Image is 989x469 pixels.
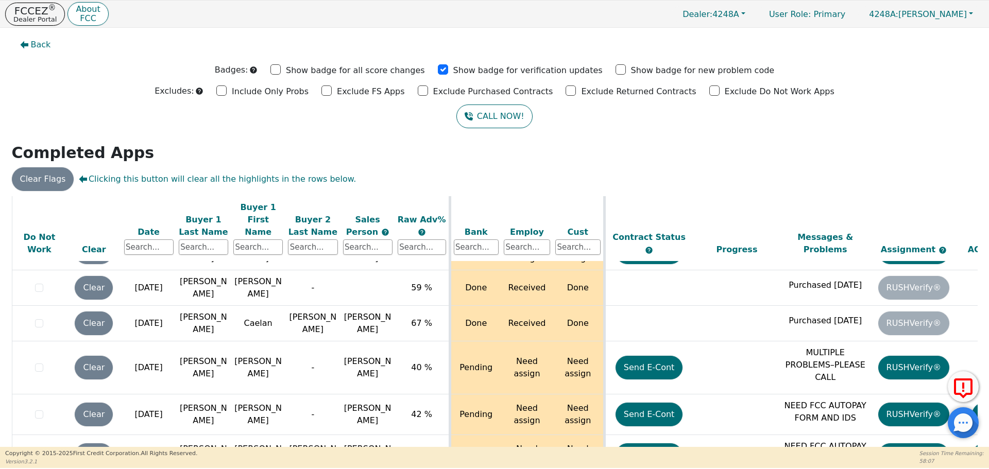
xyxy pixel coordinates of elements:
[76,5,100,13] p: About
[75,403,113,426] button: Clear
[504,239,550,255] input: Search...
[122,306,176,341] td: [DATE]
[232,85,309,98] p: Include Only Probs
[124,225,174,238] div: Date
[5,458,197,465] p: Version 3.2.1
[285,270,340,306] td: -
[783,315,867,327] p: Purchased [DATE]
[581,85,696,98] p: Exclude Returned Contracts
[783,440,867,465] p: NEED FCC AUTOPAY FORM AND IDS
[501,341,553,394] td: Need assign
[233,201,283,238] div: Buyer 1 First Name
[67,2,108,26] button: AboutFCC
[450,394,501,435] td: Pending
[783,231,867,256] div: Messages & Problems
[759,4,856,24] p: Primary
[683,9,712,19] span: Dealer:
[231,394,285,435] td: [PERSON_NAME]
[869,9,898,19] span: 4248A:
[878,356,949,379] button: RUSHVerify®
[75,443,113,467] button: Clear
[285,341,340,394] td: -
[553,341,604,394] td: Need assign
[725,85,834,98] p: Exclude Do Not Work Apps
[450,270,501,306] td: Done
[69,244,118,256] div: Clear
[344,312,391,334] span: [PERSON_NAME]
[919,457,984,465] p: 58:07
[616,356,683,379] button: Send E-Cont
[344,403,391,425] span: [PERSON_NAME]
[12,144,155,162] strong: Completed Apps
[286,64,425,77] p: Show badge for all score changes
[683,9,739,19] span: 4248A
[695,244,779,256] div: Progress
[346,214,381,236] span: Sales Person
[433,85,553,98] p: Exclude Purchased Contracts
[344,444,391,466] span: [PERSON_NAME]
[454,239,499,255] input: Search...
[783,399,867,424] p: NEED FCC AUTOPAY FORM AND IDS
[176,270,231,306] td: [PERSON_NAME]
[869,9,967,19] span: [PERSON_NAME]
[79,173,356,185] span: Clicking this button will clear all the highlights in the rows below.
[215,64,248,76] p: Badges:
[48,3,56,12] sup: ®
[122,341,176,394] td: [DATE]
[13,6,57,16] p: FCCEZ
[75,311,113,335] button: Clear
[450,306,501,341] td: Done
[141,450,197,457] span: All Rights Reserved.
[631,64,775,77] p: Show badge for new problem code
[672,6,756,22] a: Dealer:4248A
[553,270,604,306] td: Done
[179,239,228,255] input: Search...
[285,306,340,341] td: [PERSON_NAME]
[176,394,231,435] td: [PERSON_NAME]
[411,283,432,292] span: 59 %
[878,443,949,467] button: RUSHVerify®
[919,449,984,457] p: Session Time Remaining:
[553,306,604,341] td: Done
[5,449,197,458] p: Copyright © 2015- 2025 First Credit Corporation.
[12,33,59,57] button: Back
[450,341,501,394] td: Pending
[15,231,64,256] div: Do Not Work
[176,306,231,341] td: [PERSON_NAME]
[285,394,340,435] td: -
[454,225,499,238] div: Bank
[231,341,285,394] td: [PERSON_NAME]
[231,306,285,341] td: Caelan
[75,356,113,379] button: Clear
[31,39,51,51] span: Back
[411,362,432,372] span: 40 %
[616,443,683,467] button: Send E-Cont
[122,270,176,306] td: [DATE]
[453,64,603,77] p: Show badge for verification updates
[398,214,446,224] span: Raw Adv%
[343,239,393,255] input: Search...
[398,239,446,255] input: Search...
[124,239,174,255] input: Search...
[783,279,867,291] p: Purchased [DATE]
[555,225,601,238] div: Cust
[878,403,949,426] button: RUSHVerify®
[75,276,113,300] button: Clear
[612,232,686,242] span: Contract Status
[769,9,811,19] span: User Role :
[501,394,553,435] td: Need assign
[759,4,856,24] a: User Role: Primary
[344,356,391,378] span: [PERSON_NAME]
[456,105,532,128] a: CALL NOW!
[616,403,683,426] button: Send E-Cont
[555,239,601,255] input: Search...
[76,14,100,23] p: FCC
[13,16,57,23] p: Dealer Portal
[5,3,65,26] button: FCCEZ®Dealer Portal
[411,409,432,419] span: 42 %
[783,346,867,384] p: MULTIPLE PROBLEMS–PLEASE CALL
[858,6,984,22] button: 4248A:[PERSON_NAME]
[288,239,337,255] input: Search...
